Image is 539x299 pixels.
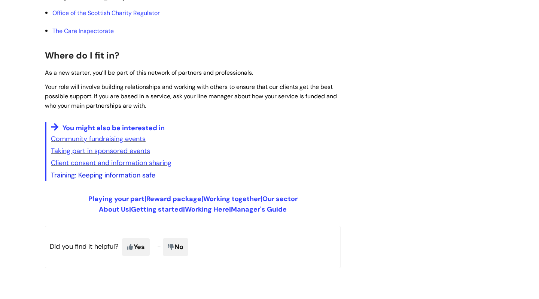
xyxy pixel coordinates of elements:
[88,194,298,203] span: | | |
[88,194,144,203] a: Playing your part
[51,158,171,167] a: Client consent and information sharing
[45,226,341,268] p: Did you find it helpful?
[45,50,119,61] span: Where do I fit in?
[131,205,183,214] a: Getting started
[45,69,253,77] span: As a new starter, you’ll be part of this network of partners and professionals.
[45,83,337,110] span: Your role will involve building relationships and working with others to ensure that our clients ...
[146,194,201,203] a: Reward package
[99,205,287,214] span: | | |
[51,146,150,155] a: Taking part in sponsored events
[262,194,298,203] a: Our sector
[63,123,165,132] span: You might also be interested in
[231,205,287,214] a: Manager's Guide
[203,194,261,203] a: Working together
[51,134,146,143] a: Community fundraising events
[122,238,150,255] span: Yes
[185,205,229,214] a: Working Here
[52,27,114,35] a: The Care Inspectorate
[52,9,160,17] a: Office of the Scottish Charity Regulator
[51,171,155,180] a: Training: Keeping information safe
[99,205,129,214] a: About Us
[163,238,188,255] span: No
